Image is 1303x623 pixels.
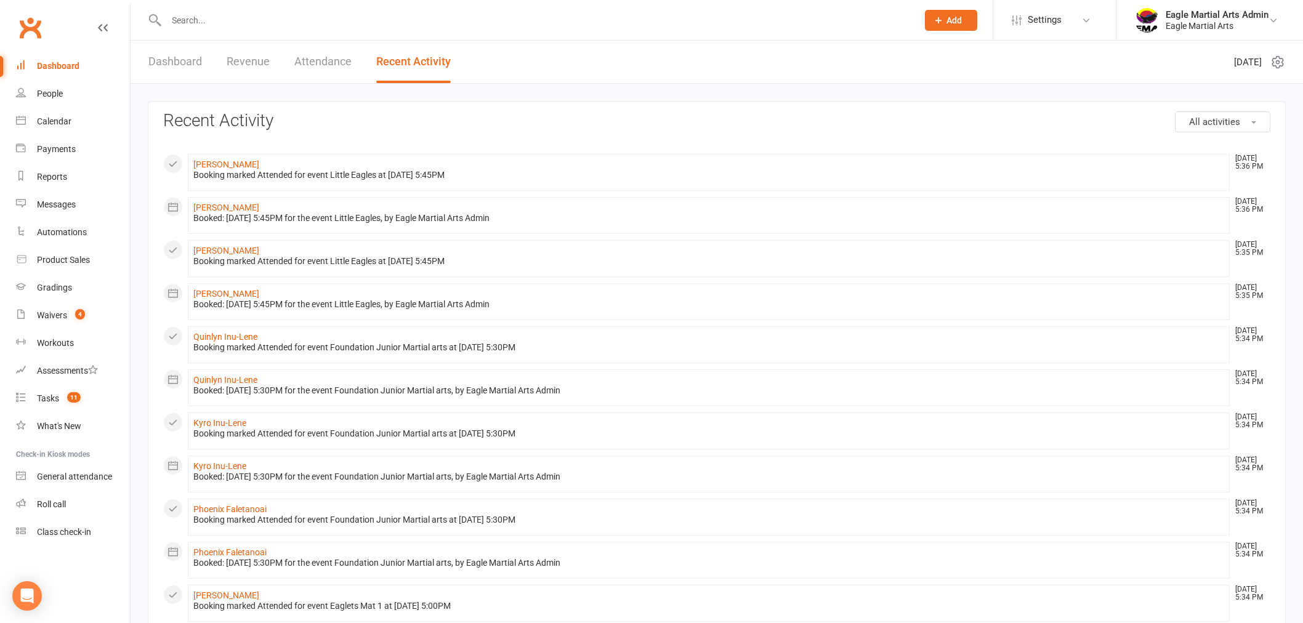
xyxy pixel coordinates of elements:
[16,163,130,191] a: Reports
[15,12,46,43] a: Clubworx
[1166,9,1269,20] div: Eagle Martial Arts Admin
[193,375,257,385] a: Quinlyn Inu-Lene
[193,504,267,514] a: Phoenix Faletanoai
[376,41,451,83] a: Recent Activity
[37,499,66,509] div: Roll call
[1229,413,1270,429] time: [DATE] 5:34 PM
[163,12,909,29] input: Search...
[37,421,81,431] div: What's New
[193,332,257,342] a: Quinlyn Inu-Lene
[37,310,67,320] div: Waivers
[16,463,130,491] a: General attendance kiosk mode
[16,329,130,357] a: Workouts
[193,289,259,299] a: [PERSON_NAME]
[37,144,76,154] div: Payments
[946,15,962,25] span: Add
[37,472,112,481] div: General attendance
[16,274,130,302] a: Gradings
[1229,456,1270,472] time: [DATE] 5:34 PM
[193,461,246,471] a: Kyro Inu-Lene
[37,172,67,182] div: Reports
[12,581,42,611] div: Open Intercom Messenger
[1166,20,1269,31] div: Eagle Martial Arts
[148,41,202,83] a: Dashboard
[193,203,259,212] a: [PERSON_NAME]
[16,52,130,80] a: Dashboard
[37,527,91,537] div: Class check-in
[193,342,1224,353] div: Booking marked Attended for event Foundation Junior Martial arts at [DATE] 5:30PM
[193,170,1224,180] div: Booking marked Attended for event Little Eagles at [DATE] 5:45PM
[37,283,72,292] div: Gradings
[16,135,130,163] a: Payments
[16,357,130,385] a: Assessments
[37,89,63,98] div: People
[16,491,130,518] a: Roll call
[37,393,59,403] div: Tasks
[193,418,246,428] a: Kyro Inu-Lene
[16,302,130,329] a: Waivers 4
[37,255,90,265] div: Product Sales
[193,213,1224,223] div: Booked: [DATE] 5:45PM for the event Little Eagles, by Eagle Martial Arts Admin
[1028,6,1062,34] span: Settings
[16,191,130,219] a: Messages
[37,61,79,71] div: Dashboard
[16,219,130,246] a: Automations
[16,518,130,546] a: Class kiosk mode
[1229,198,1270,214] time: [DATE] 5:36 PM
[16,80,130,108] a: People
[193,256,1224,267] div: Booking marked Attended for event Little Eagles at [DATE] 5:45PM
[1229,155,1270,171] time: [DATE] 5:36 PM
[1229,542,1270,558] time: [DATE] 5:34 PM
[227,41,270,83] a: Revenue
[37,366,98,376] div: Assessments
[193,385,1224,396] div: Booked: [DATE] 5:30PM for the event Foundation Junior Martial arts, by Eagle Martial Arts Admin
[1229,284,1270,300] time: [DATE] 5:35 PM
[16,246,130,274] a: Product Sales
[193,515,1224,525] div: Booking marked Attended for event Foundation Junior Martial arts at [DATE] 5:30PM
[1229,327,1270,343] time: [DATE] 5:34 PM
[193,547,267,557] a: Phoenix Faletanoai
[1229,241,1270,257] time: [DATE] 5:35 PM
[1175,111,1270,132] button: All activities
[193,472,1224,482] div: Booked: [DATE] 5:30PM for the event Foundation Junior Martial arts, by Eagle Martial Arts Admin
[37,199,76,209] div: Messages
[16,385,130,412] a: Tasks 11
[16,412,130,440] a: What's New
[193,601,1224,611] div: Booking marked Attended for event Eaglets Mat 1 at [DATE] 5:00PM
[193,428,1224,439] div: Booking marked Attended for event Foundation Junior Martial arts at [DATE] 5:30PM
[37,227,87,237] div: Automations
[925,10,977,31] button: Add
[193,159,259,169] a: [PERSON_NAME]
[37,116,71,126] div: Calendar
[1189,116,1240,127] span: All activities
[193,299,1224,310] div: Booked: [DATE] 5:45PM for the event Little Eagles, by Eagle Martial Arts Admin
[1229,585,1270,601] time: [DATE] 5:34 PM
[16,108,130,135] a: Calendar
[1234,55,1262,70] span: [DATE]
[1229,370,1270,386] time: [DATE] 5:34 PM
[294,41,352,83] a: Attendance
[1135,8,1160,33] img: thumb_image1738041739.png
[163,111,1270,131] h3: Recent Activity
[193,590,259,600] a: [PERSON_NAME]
[1229,499,1270,515] time: [DATE] 5:34 PM
[193,246,259,255] a: [PERSON_NAME]
[67,392,81,403] span: 11
[37,338,74,348] div: Workouts
[75,309,85,320] span: 4
[193,558,1224,568] div: Booked: [DATE] 5:30PM for the event Foundation Junior Martial arts, by Eagle Martial Arts Admin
